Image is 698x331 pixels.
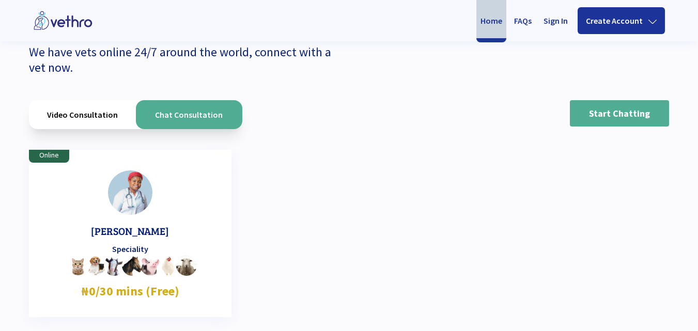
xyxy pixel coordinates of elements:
[140,255,161,275] img: pig-circle.png
[41,276,219,301] p: ₦0/30 mins (Free)
[41,223,219,239] p: [PERSON_NAME]
[539,3,572,38] a: Sign In
[104,255,125,276] img: goat-circle.png
[29,100,136,129] div: Video Consultation
[122,255,143,276] img: horse-circle.png
[29,150,69,163] div: Online
[508,3,538,38] a: FAQs
[176,255,197,276] img: sheep-circle.png
[86,255,106,275] img: dog-circle.png
[41,239,219,255] p: Speciality
[586,15,647,26] p: Create Account
[29,36,349,84] p: We have vets online 24/7 around the world, connect with a vet now.
[570,100,669,127] a: Start Chatting
[158,256,179,275] img: cock-circle.png
[136,100,243,129] div: Chat Consultation
[476,3,506,38] a: Home
[68,255,88,275] img: cat-circle.png
[108,170,152,215] img: bibitsvet@gmail.com_Dr%20SalmotOlugosi_small.jpg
